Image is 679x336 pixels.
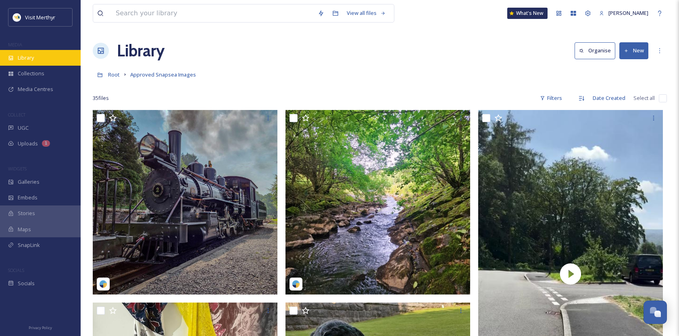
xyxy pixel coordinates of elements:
button: New [619,42,648,59]
img: elchevato-5429285.jpg [93,110,277,295]
span: UGC [18,124,29,132]
span: Stories [18,209,35,217]
span: Visit Merthyr [25,14,55,21]
span: MEDIA [8,41,22,48]
a: Root [108,70,120,79]
span: Galleries [18,178,40,186]
a: Approved Snapsea Images [130,70,196,79]
span: [PERSON_NAME] [608,9,648,17]
img: snapsea-logo.png [99,280,107,288]
a: [PERSON_NAME] [595,5,652,21]
span: Collections [18,70,44,77]
span: Root [108,71,120,78]
input: Search your library [112,4,314,22]
img: republicofwales-4747721.jpg [285,110,470,295]
img: snapsea-logo.png [292,280,300,288]
span: 35 file s [93,94,109,102]
span: Uploads [18,140,38,147]
span: Socials [18,280,35,287]
div: Filters [536,90,566,106]
a: Privacy Policy [29,322,52,332]
a: View all files [343,5,390,21]
span: SOCIALS [8,267,24,273]
span: Privacy Policy [29,325,52,330]
a: Library [117,39,165,63]
span: Media Centres [18,85,53,93]
div: Date Created [589,90,629,106]
span: SnapLink [18,241,40,249]
span: Embeds [18,194,37,201]
span: Library [18,54,34,62]
a: Organise [575,42,619,59]
div: 1 [42,140,50,147]
span: WIDGETS [8,166,27,172]
button: Organise [575,42,615,59]
a: What's New [507,8,548,19]
button: Open Chat [644,301,667,324]
span: Maps [18,226,31,233]
span: Approved Snapsea Images [130,71,196,78]
img: download.jpeg [13,13,21,21]
span: COLLECT [8,112,25,118]
span: Select all [633,94,655,102]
